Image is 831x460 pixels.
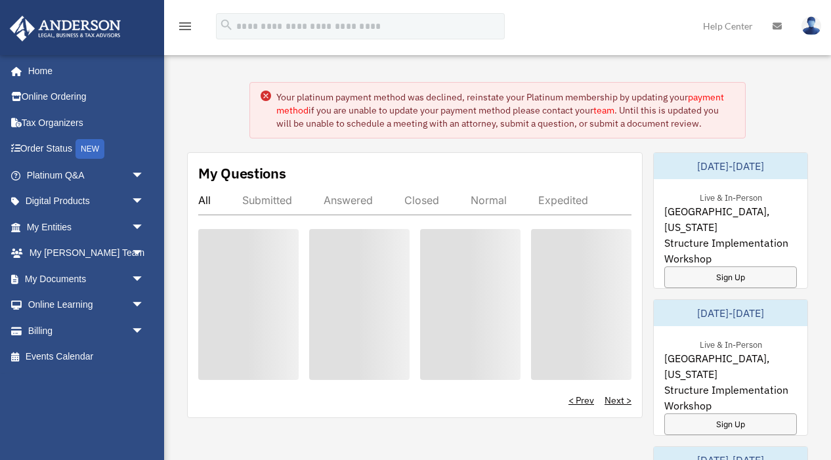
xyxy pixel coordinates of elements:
a: team [593,104,614,116]
span: arrow_drop_down [131,214,158,241]
a: menu [177,23,193,34]
a: Events Calendar [9,344,164,370]
span: arrow_drop_down [131,162,158,189]
span: arrow_drop_down [131,292,158,319]
a: Next > [605,394,631,407]
div: [DATE]-[DATE] [654,153,807,179]
i: menu [177,18,193,34]
a: Home [9,58,158,84]
div: Answered [324,194,373,207]
a: < Prev [568,394,594,407]
img: Anderson Advisors Platinum Portal [6,16,125,41]
img: User Pic [801,16,821,35]
span: Structure Implementation Workshop [664,382,797,413]
a: payment method [276,91,724,116]
span: arrow_drop_down [131,266,158,293]
a: Online Learningarrow_drop_down [9,292,164,318]
div: My Questions [198,163,286,183]
a: My [PERSON_NAME] Teamarrow_drop_down [9,240,164,266]
a: Billingarrow_drop_down [9,318,164,344]
a: Online Ordering [9,84,164,110]
a: Order StatusNEW [9,136,164,163]
div: Your platinum payment method was declined, reinstate your Platinum membership by updating your if... [276,91,735,130]
div: All [198,194,211,207]
div: Submitted [242,194,292,207]
div: Normal [471,194,507,207]
span: [GEOGRAPHIC_DATA], [US_STATE] [664,203,797,235]
div: Live & In-Person [689,190,773,203]
div: [DATE]-[DATE] [654,300,807,326]
a: Sign Up [664,266,797,288]
a: Tax Organizers [9,110,164,136]
div: Expedited [538,194,588,207]
div: Closed [404,194,439,207]
a: Platinum Q&Aarrow_drop_down [9,162,164,188]
a: Sign Up [664,413,797,435]
div: NEW [75,139,104,159]
a: My Entitiesarrow_drop_down [9,214,164,240]
a: Digital Productsarrow_drop_down [9,188,164,215]
span: arrow_drop_down [131,240,158,267]
span: Structure Implementation Workshop [664,235,797,266]
span: arrow_drop_down [131,318,158,345]
div: Live & In-Person [689,337,773,350]
a: My Documentsarrow_drop_down [9,266,164,292]
span: arrow_drop_down [131,188,158,215]
i: search [219,18,234,32]
span: [GEOGRAPHIC_DATA], [US_STATE] [664,350,797,382]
